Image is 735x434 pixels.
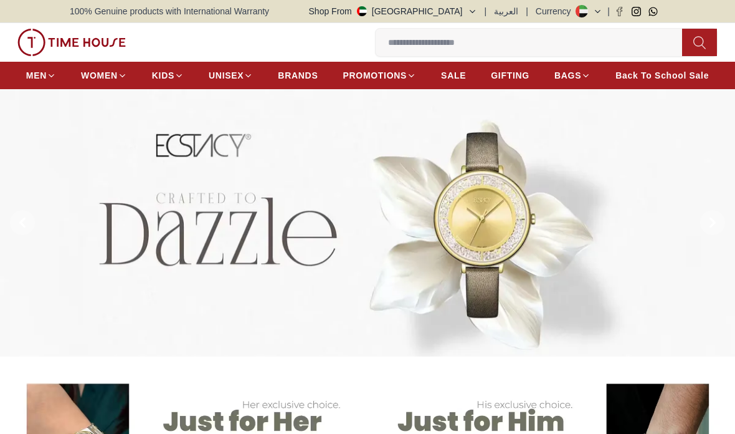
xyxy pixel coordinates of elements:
[441,69,466,82] span: SALE
[554,64,590,87] a: BAGS
[26,64,56,87] a: MEN
[309,5,477,17] button: Shop From[GEOGRAPHIC_DATA]
[209,64,253,87] a: UNISEX
[485,5,487,17] span: |
[357,6,367,16] img: United Arab Emirates
[494,5,518,17] button: العربية
[343,69,407,82] span: PROMOTIONS
[615,7,624,16] a: Facebook
[278,64,318,87] a: BRANDS
[615,64,709,87] a: Back To School Sale
[81,69,118,82] span: WOMEN
[209,69,244,82] span: UNISEX
[554,69,581,82] span: BAGS
[17,29,126,56] img: ...
[632,7,641,16] a: Instagram
[26,69,47,82] span: MEN
[536,5,576,17] div: Currency
[152,69,174,82] span: KIDS
[278,69,318,82] span: BRANDS
[526,5,528,17] span: |
[491,64,529,87] a: GIFTING
[615,69,709,82] span: Back To School Sale
[70,5,269,17] span: 100% Genuine products with International Warranty
[343,64,416,87] a: PROMOTIONS
[152,64,184,87] a: KIDS
[648,7,658,16] a: Whatsapp
[81,64,127,87] a: WOMEN
[441,64,466,87] a: SALE
[607,5,610,17] span: |
[491,69,529,82] span: GIFTING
